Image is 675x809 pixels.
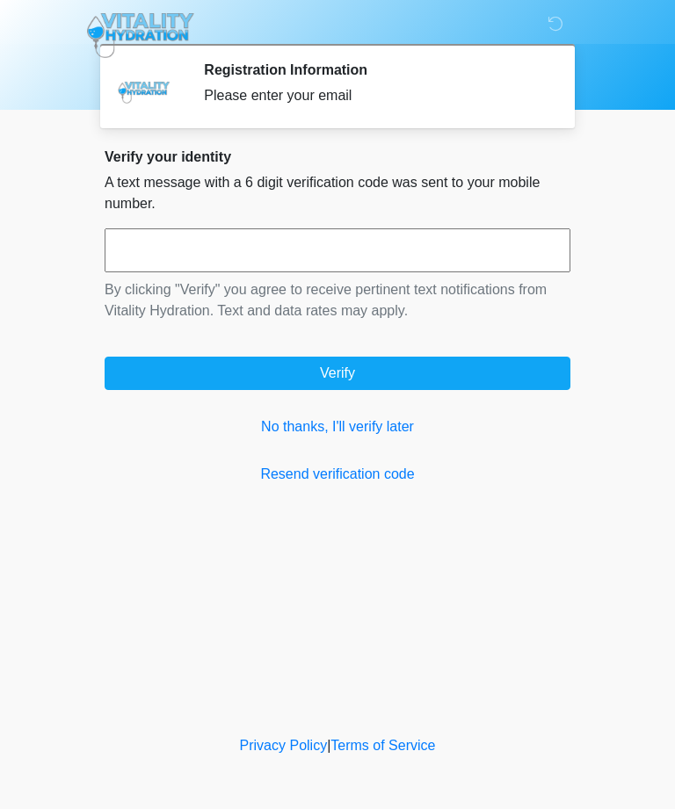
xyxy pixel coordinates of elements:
[105,464,570,485] a: Resend verification code
[330,738,435,753] a: Terms of Service
[105,357,570,390] button: Verify
[105,416,570,437] a: No thanks, I'll verify later
[240,738,328,753] a: Privacy Policy
[105,279,570,321] p: By clicking "Verify" you agree to receive pertinent text notifications from Vitality Hydration. T...
[327,738,330,753] a: |
[204,85,544,106] div: Please enter your email
[118,61,171,114] img: Agent Avatar
[105,172,570,214] p: A text message with a 6 digit verification code was sent to your mobile number.
[87,13,194,58] img: Vitality Hydration Logo
[105,148,570,165] h2: Verify your identity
